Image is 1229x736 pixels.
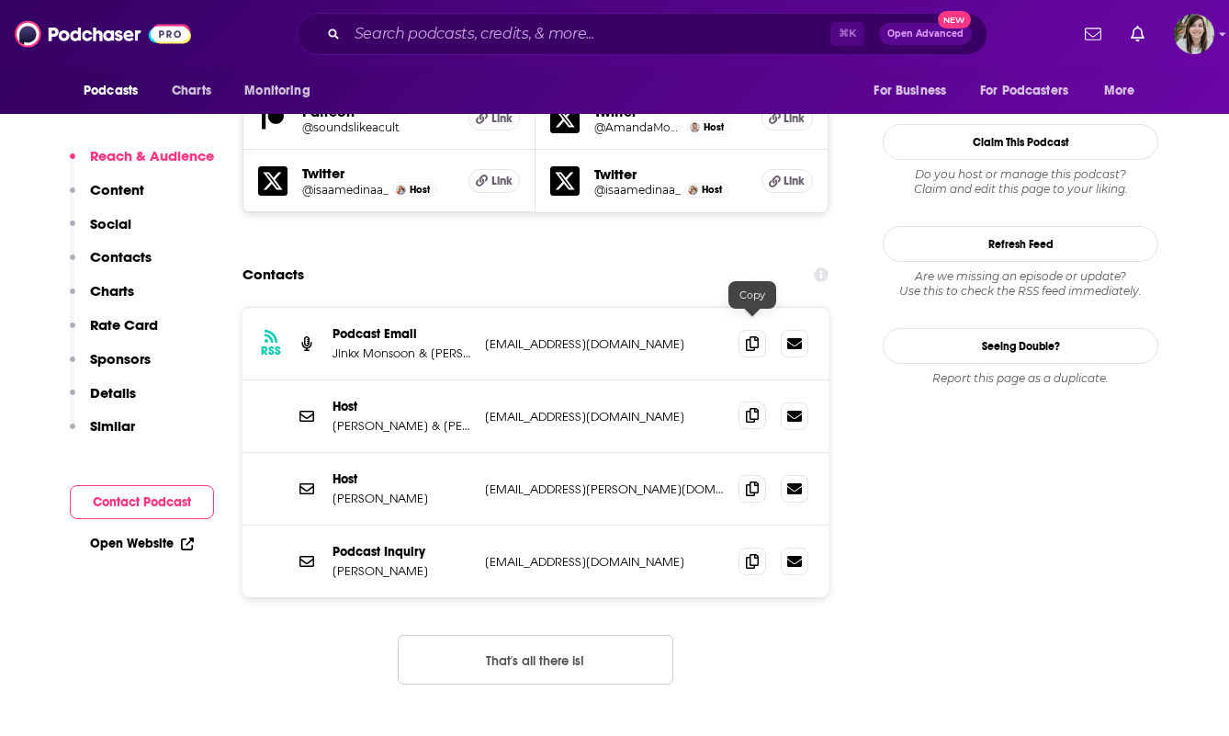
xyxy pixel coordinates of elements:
a: Open Website [90,536,194,551]
span: Charts [172,78,211,104]
p: [PERSON_NAME] [333,491,470,506]
img: User Profile [1174,14,1214,54]
button: Content [70,181,144,215]
button: Nothing here. [398,635,673,685]
button: open menu [968,74,1095,108]
span: Logged in as devinandrade [1174,14,1214,54]
img: Amanda Montell [690,122,700,132]
button: Sponsors [70,350,151,384]
a: Show notifications dropdown [1123,18,1152,50]
span: More [1104,78,1135,104]
a: Show notifications dropdown [1077,18,1109,50]
span: New [938,11,971,28]
button: open menu [1091,74,1158,108]
img: Isabela Medina-Maté [688,185,698,195]
span: Link [491,174,513,188]
a: Charts [160,74,222,108]
span: Monitoring [244,78,310,104]
button: open menu [231,74,333,108]
button: Similar [70,417,135,451]
p: Content [90,181,144,198]
button: Rate Card [70,316,158,350]
button: Claim This Podcast [883,124,1158,160]
p: [EMAIL_ADDRESS][PERSON_NAME][DOMAIN_NAME] [485,481,724,497]
a: @isaamedinaa_ [302,183,389,197]
p: [EMAIL_ADDRESS][DOMAIN_NAME] [485,409,724,425]
a: Link [468,107,520,130]
h3: RSS [261,344,281,358]
div: Report this page as a duplicate. [883,371,1158,386]
a: Seeing Double? [883,328,1158,364]
p: Contacts [90,248,152,266]
a: Link [468,169,520,193]
a: Link [761,169,813,193]
p: [EMAIL_ADDRESS][DOMAIN_NAME] [485,554,724,570]
span: Link [784,111,805,126]
button: open menu [861,74,969,108]
div: Search podcasts, credits, & more... [297,13,987,55]
p: Details [90,384,136,402]
button: Reach & Audience [70,147,214,181]
p: Similar [90,417,135,435]
p: Charts [90,282,134,300]
p: Jinkx Monsoon & [PERSON_NAME] and Studio71 [333,345,470,361]
span: For Podcasters [980,78,1068,104]
button: Details [70,384,136,418]
p: Rate Card [90,316,158,334]
span: Host [410,184,430,196]
span: Do you host or manage this podcast? [883,167,1158,182]
span: Open Advanced [887,29,964,39]
button: Open AdvancedNew [879,23,972,45]
div: Copy [728,281,776,309]
button: Contact Podcast [70,485,214,519]
button: Contacts [70,248,152,282]
button: Charts [70,282,134,316]
span: ⌘ K [830,22,864,46]
p: Sponsors [90,350,151,368]
button: Show profile menu [1174,14,1214,54]
input: Search podcasts, credits, & more... [347,19,830,49]
img: Podchaser - Follow, Share and Rate Podcasts [15,17,191,51]
button: Social [70,215,131,249]
a: @soundslikeacult [302,120,454,134]
a: Link [761,107,813,130]
p: [EMAIL_ADDRESS][DOMAIN_NAME] [485,336,724,352]
p: Podcast Email [333,326,470,342]
p: Host [333,399,470,414]
span: Link [784,174,805,188]
p: [PERSON_NAME] & [PERSON_NAME] [333,418,470,434]
a: @AmandaMontell [594,120,682,134]
span: For Business [874,78,946,104]
span: Host [704,121,724,133]
div: Are we missing an episode or update? Use this to check the RSS feed immediately. [883,269,1158,299]
p: Reach & Audience [90,147,214,164]
h5: Twitter [302,164,454,182]
p: [PERSON_NAME] [333,563,470,579]
p: Host [333,471,470,487]
span: Host [702,184,722,196]
button: open menu [71,74,162,108]
p: Podcast Inquiry [333,544,470,560]
h2: Contacts [242,257,304,292]
span: Podcasts [84,78,138,104]
span: Link [491,111,513,126]
p: Social [90,215,131,232]
img: Isabela Medina-Maté [396,185,406,195]
h5: Twitter [594,165,747,183]
button: Refresh Feed [883,226,1158,262]
div: Claim and edit this page to your liking. [883,167,1158,197]
a: @isaamedinaa_ [594,183,681,197]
